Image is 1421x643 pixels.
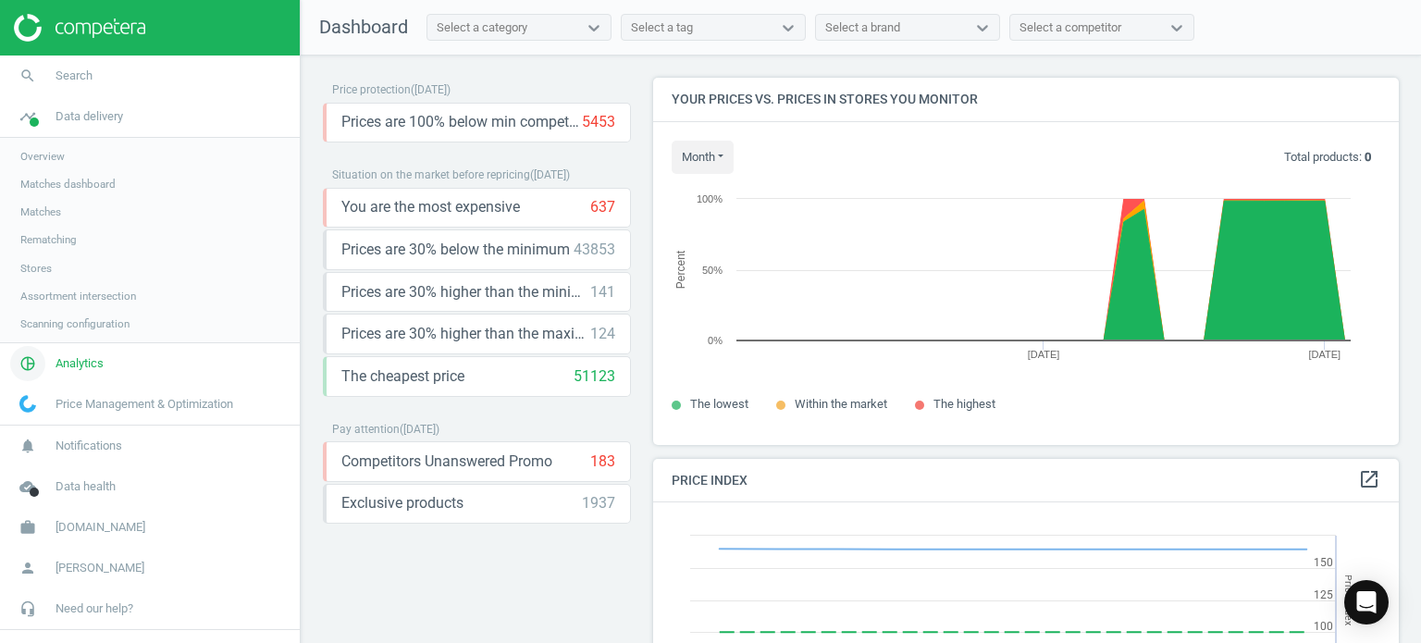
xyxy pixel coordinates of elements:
tspan: [DATE] [1028,349,1060,360]
span: ( [DATE] ) [411,83,451,96]
span: Rematching [20,232,77,247]
text: 100% [697,193,723,204]
div: Select a competitor [1019,19,1121,36]
span: Matches [20,204,61,219]
span: Situation on the market before repricing [332,168,530,181]
i: search [10,58,45,93]
span: The highest [933,397,995,411]
div: 1937 [582,493,615,513]
span: Data delivery [56,108,123,125]
i: person [10,550,45,586]
span: Notifications [56,438,122,454]
div: 141 [590,282,615,303]
span: Exclusive products [341,493,463,513]
span: Data health [56,478,116,495]
i: open_in_new [1358,468,1380,490]
span: Within the market [795,397,887,411]
tspan: Percent [674,250,687,289]
div: Select a tag [631,19,693,36]
i: cloud_done [10,469,45,504]
tspan: [DATE] [1308,349,1341,360]
img: ajHJNr6hYgQAAAAASUVORK5CYII= [14,14,145,42]
span: The lowest [690,397,748,411]
span: Pay attention [332,423,400,436]
span: Prices are 30% higher than the maximal [341,324,590,344]
b: 0 [1365,150,1371,164]
div: 51123 [574,366,615,387]
span: Analytics [56,355,104,372]
div: 43853 [574,240,615,260]
span: The cheapest price [341,366,464,387]
i: headset_mic [10,591,45,626]
div: 183 [590,451,615,472]
span: Need our help? [56,600,133,617]
span: Competitors Unanswered Promo [341,451,552,472]
span: ( [DATE] ) [530,168,570,181]
i: pie_chart_outlined [10,346,45,381]
button: month [672,141,734,174]
span: Search [56,68,93,84]
span: Prices are 30% below the minimum [341,240,570,260]
h4: Your prices vs. prices in stores you monitor [653,78,1399,121]
span: You are the most expensive [341,197,520,217]
text: 50% [702,265,723,276]
i: timeline [10,99,45,134]
i: notifications [10,428,45,464]
text: 100 [1314,620,1333,633]
div: Open Intercom Messenger [1344,580,1389,624]
span: Scanning configuration [20,316,130,331]
div: Select a category [437,19,527,36]
span: Overview [20,149,65,164]
p: Total products: [1284,149,1371,166]
div: 124 [590,324,615,344]
span: [DOMAIN_NAME] [56,519,145,536]
div: 637 [590,197,615,217]
img: wGWNvw8QSZomAAAAABJRU5ErkJggg== [19,395,36,413]
span: Dashboard [319,16,408,38]
i: work [10,510,45,545]
span: Price Management & Optimization [56,396,233,413]
span: Assortment intersection [20,289,136,303]
span: [PERSON_NAME] [56,560,144,576]
span: Prices are 30% higher than the minimum [341,282,590,303]
text: 150 [1314,556,1333,569]
tspan: Price Index [1342,575,1354,625]
span: ( [DATE] ) [400,423,439,436]
span: Stores [20,261,52,276]
span: Matches dashboard [20,177,116,192]
text: 0% [708,335,723,346]
span: Prices are 100% below min competitor [341,112,582,132]
a: open_in_new [1358,468,1380,492]
div: Select a brand [825,19,900,36]
text: 125 [1314,588,1333,601]
h4: Price Index [653,459,1399,502]
span: Price protection [332,83,411,96]
div: 5453 [582,112,615,132]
